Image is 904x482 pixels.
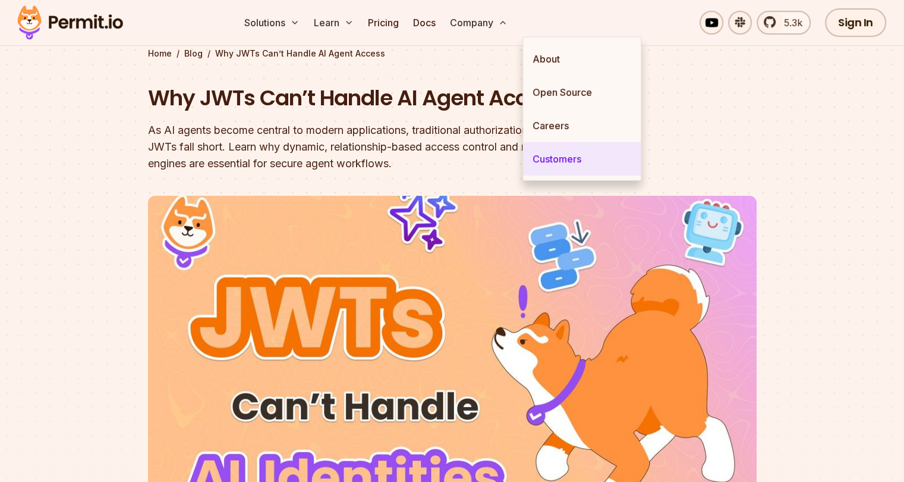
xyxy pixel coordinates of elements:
[148,122,604,172] div: As AI agents become central to modern applications, traditional authorization models like JWTs fa...
[148,48,757,60] div: / /
[148,83,604,113] h1: Why JWTs Can’t Handle AI Agent Access
[363,11,404,35] a: Pricing
[12,2,128,43] img: Permit logo
[309,11,358,35] button: Learn
[777,15,802,30] span: 5.3k
[523,109,641,142] a: Careers
[240,11,304,35] button: Solutions
[148,48,172,60] a: Home
[408,11,440,35] a: Docs
[523,142,641,176] a: Customers
[523,42,641,76] a: About
[184,48,203,60] a: Blog
[825,8,886,37] a: Sign In
[445,11,512,35] button: Company
[757,11,811,35] a: 5.3k
[523,76,641,109] a: Open Source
